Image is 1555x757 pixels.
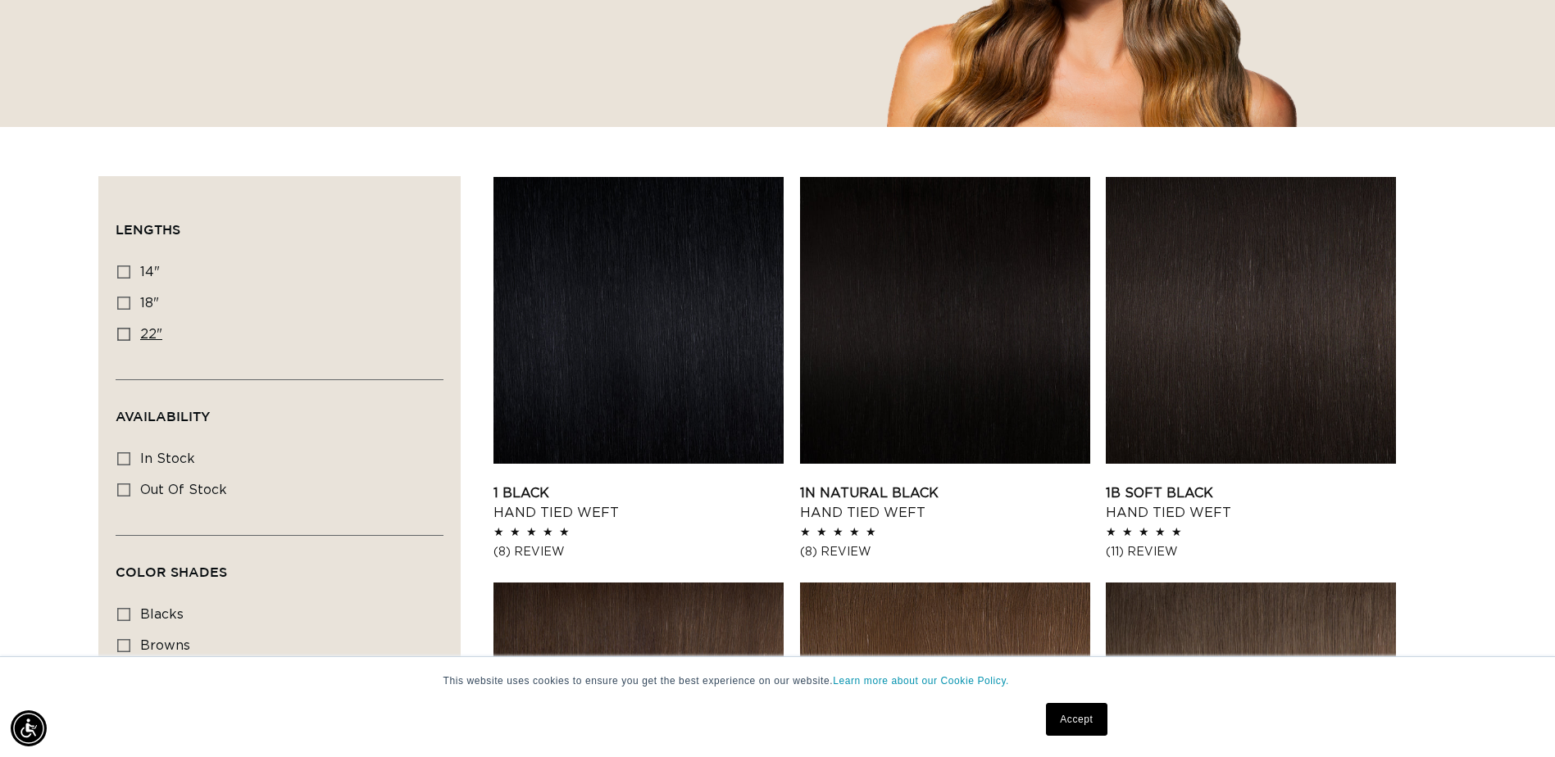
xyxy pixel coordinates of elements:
[140,608,184,621] span: blacks
[140,297,159,310] span: 18"
[116,222,180,237] span: Lengths
[140,328,162,341] span: 22"
[833,675,1009,687] a: Learn more about our Cookie Policy.
[1106,483,1396,523] a: 1B Soft Black Hand Tied Weft
[493,483,784,523] a: 1 Black Hand Tied Weft
[800,483,1090,523] a: 1N Natural Black Hand Tied Weft
[11,710,47,746] div: Accessibility Menu
[140,265,160,279] span: 14"
[116,536,443,595] summary: Color Shades (0 selected)
[116,380,443,439] summary: Availability (0 selected)
[1046,703,1107,736] a: Accept
[116,193,443,252] summary: Lengths (0 selected)
[116,409,210,424] span: Availability
[140,452,195,465] span: In stock
[443,673,1112,688] p: This website uses cookies to ensure you get the best experience on our website.
[116,564,227,579] span: Color Shades
[140,483,227,496] span: Out of stock
[140,639,190,652] span: browns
